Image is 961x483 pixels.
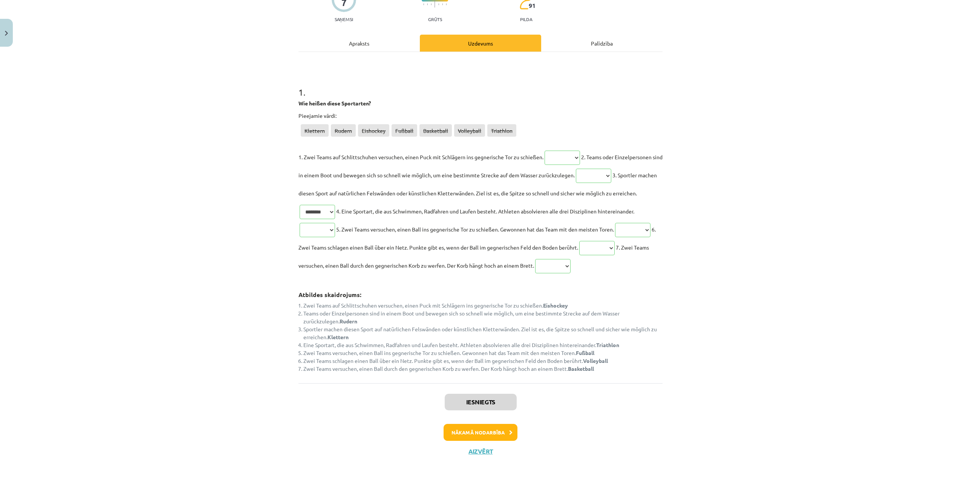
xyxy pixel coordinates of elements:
img: icon-short-line-57e1e144782c952c97e751825c79c345078a6d821885a25fce030b3d8c18986b.svg [442,3,443,5]
li: Eine Sportart, die aus Schwimmen, Radfahren und Laufen besteht. Athleten absolvieren alle drei Di... [303,341,663,349]
button: Nākamā nodarbība [444,424,517,441]
div: Apraksts [298,35,420,52]
img: icon-short-line-57e1e144782c952c97e751825c79c345078a6d821885a25fce030b3d8c18986b.svg [438,3,439,5]
strong: Rudern [340,318,357,325]
strong: Triathlon [596,341,619,348]
p: Pieejamie vārdi: [298,112,663,120]
strong: Fußball [576,349,594,356]
span: Fußball [392,124,417,137]
strong: Basketball [568,365,594,372]
div: Uzdevums [420,35,541,52]
li: Zwei Teams versuchen, einen Ball durch den gegnerischen Korb zu werfen. Der Korb hängt hoch an ei... [303,365,663,373]
li: Zwei Teams schlagen einen Ball über ein Netz. Punkte gibt es, wenn der Ball im gegnerischen Feld ... [303,357,663,365]
span: Basketball [419,124,452,137]
li: Sportler machen diesen Sport auf natürlichen Felswänden oder künstlichen Kletterwänden. Ziel ist ... [303,325,663,341]
span: Eishockey [358,124,389,137]
span: 4. Eine Sportart, die aus Schwimmen, Radfahren und Laufen besteht. Athleten absolvieren alle drei... [336,208,634,215]
p: pilda [520,17,532,22]
span: Klettern [301,124,329,137]
strong: Eishockey [543,302,568,309]
span: Triathlon [487,124,516,137]
li: Zwei Teams versuchen, einen Ball ins gegnerische Tor zu schießen. Gewonnen hat das Team mit den m... [303,349,663,357]
span: Volleyball [454,124,485,137]
li: Zwei Teams auf Schlittschuhen versuchen, einen Puck mit Schlägern ins gegnerische Tor zu schießen. [303,302,663,309]
img: icon-short-line-57e1e144782c952c97e751825c79c345078a6d821885a25fce030b3d8c18986b.svg [423,3,424,5]
img: icon-short-line-57e1e144782c952c97e751825c79c345078a6d821885a25fce030b3d8c18986b.svg [427,3,428,5]
span: 5. Zwei Teams versuchen, einen Ball ins gegnerische Tor zu schießen. Gewonnen hat das Team mit de... [336,226,614,233]
img: icon-close-lesson-0947bae3869378f0d4975bcd49f059093ad1ed9edebbc8119c70593378902aed.svg [5,31,8,36]
span: Rudern [331,124,356,137]
h1: 1 . [298,74,663,97]
button: Iesniegts [445,394,517,410]
strong: Wie heißen diese Sportarten? [298,100,371,107]
strong: Klettern [327,334,349,340]
div: Palīdzība [541,35,663,52]
button: Aizvērt [466,448,495,455]
p: Saņemsi [332,17,356,22]
h3: Atbildes skaidrojums: [298,286,663,299]
strong: Volleyball [583,357,608,364]
span: 1. Zwei Teams auf Schlittschuhen versuchen, einen Puck mit Schlägern ins gegnerische Tor zu schie... [298,154,543,160]
span: 91 [529,2,536,9]
li: Teams oder Einzelpersonen sind in einem Boot und bewegen sich so schnell wie möglich, um eine bes... [303,309,663,325]
p: Grūts [428,17,442,22]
